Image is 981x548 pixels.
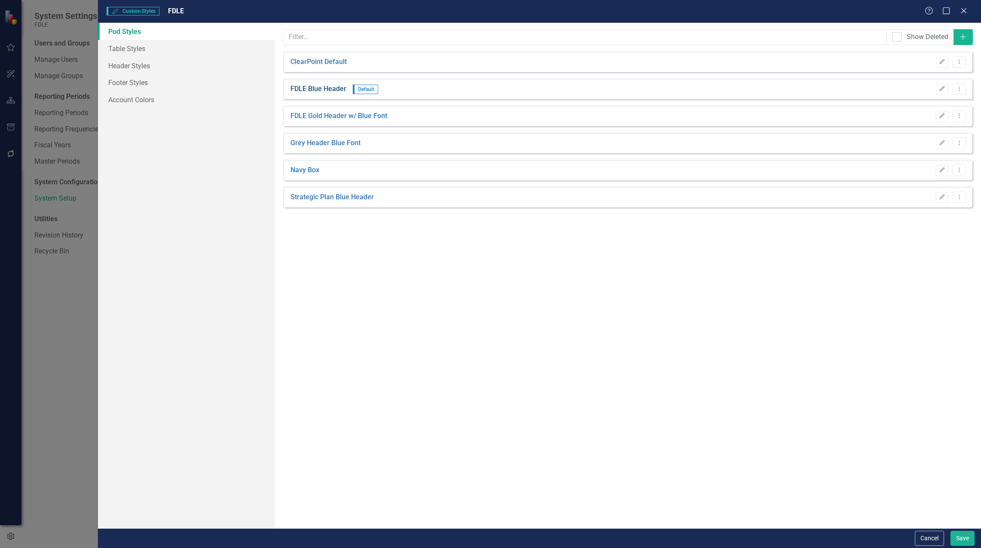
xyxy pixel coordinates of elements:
div: Show Deleted [907,32,948,42]
a: Strategic Plan Blue Header [290,192,374,202]
button: Cancel [915,531,944,546]
a: ClearPoint Default [290,57,347,67]
a: Grey Header Blue Font [290,138,361,148]
span: FDLE [168,7,184,15]
a: Account Colors [98,91,275,108]
a: Pod Styles [98,23,275,40]
a: FDLE Blue Header [290,84,346,94]
button: Save [950,531,975,546]
input: Filter... [283,29,886,45]
a: Header Styles [98,57,275,74]
span: Default [353,85,378,94]
a: Footer Styles [98,74,275,91]
a: Navy Box [290,165,319,175]
a: FDLE Gold Header w/ Blue Font [290,111,387,121]
a: Table Styles [98,40,275,57]
span: Custom Styles [107,7,159,15]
